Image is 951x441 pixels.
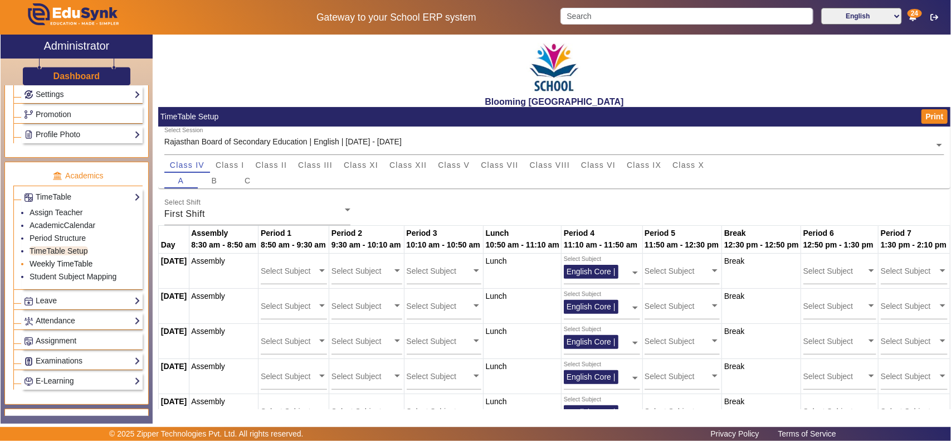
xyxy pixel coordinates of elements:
[560,8,813,25] input: Search
[705,427,765,441] a: Privacy Policy
[486,397,507,406] span: Lunch
[526,37,582,96] img: 3e5c6726-73d6-4ac3-b917-621554bbe9c3
[53,71,100,81] h3: Dashboard
[564,326,601,335] div: Select Subject
[109,428,304,440] p: © 2025 Zipper Technologies Pvt. Ltd. All rights reserved.
[724,397,745,406] span: Break
[158,107,950,127] mat-card-header: TimeTable Setup
[530,161,570,169] span: Class VIII
[344,161,378,169] span: Class XI
[627,161,661,169] span: Class IX
[672,161,704,169] span: Class X
[30,234,86,243] a: Period Structure
[244,12,549,23] h5: Gateway to your School ERP system
[164,199,201,206] mat-label: Select Shift
[191,397,225,406] span: Assembly
[879,225,950,253] th: Period 7 1:30 pm - 2:10 pm
[724,327,745,336] span: Break
[24,335,140,347] a: Assignment
[161,327,187,336] span: [DATE]
[30,272,116,281] a: Student Subject Mapping
[564,290,601,299] div: Select Subject
[24,108,140,121] a: Promotion
[164,209,205,219] span: First Shift
[724,256,745,265] span: Break
[773,427,842,441] a: Terms of Service
[191,362,225,371] span: Assembly
[259,225,329,253] th: Period 1 8:50 am - 9:30 am
[1,35,153,59] a: Administrator
[389,161,427,169] span: Class XII
[189,225,259,253] th: Assembly 8:30 am - 8:50 am
[801,225,879,253] th: Period 6 12:50 pm - 1:30 pm
[158,96,950,107] h2: Blooming [GEOGRAPHIC_DATA]
[52,171,62,181] img: academic.png
[567,408,616,416] span: English Core |
[567,302,616,311] span: English Core |
[30,259,92,268] a: Weekly TimeTable
[581,161,616,169] span: Class VI
[567,372,616,381] span: English Core |
[481,161,518,169] span: Class VII
[170,161,204,169] span: Class IV
[564,396,601,405] div: Select Subject
[329,225,404,253] th: Period 2 9:30 am - 10:10 am
[25,110,33,119] img: Branchoperations.png
[53,70,101,82] a: Dashboard
[178,177,184,185] span: A
[486,327,507,336] span: Lunch
[484,225,562,253] th: Lunch 10:50 am - 11:10 am
[908,9,921,18] span: 24
[191,256,225,265] span: Assembly
[724,292,745,301] span: Break
[245,177,251,185] span: C
[161,397,187,406] span: [DATE]
[564,255,601,264] div: Select Subject
[161,256,187,265] span: [DATE]
[642,225,722,253] th: Period 5 11:50 am - 12:30 pm
[722,225,801,253] th: Break 12:30 pm - 12:50 pm
[191,327,225,336] span: Assembly
[298,161,333,169] span: Class III
[164,126,203,135] div: Select Session
[212,177,218,185] span: B
[30,208,82,217] a: Assign Teacher
[486,292,507,301] span: Lunch
[438,161,470,169] span: Class V
[562,225,642,253] th: Period 4 11:10 am - 11:50 am
[921,109,948,124] button: Print
[567,267,616,276] span: English Core |
[30,246,88,255] a: TimeTable Setup
[486,362,507,371] span: Lunch
[36,336,76,345] span: Assignment
[43,39,109,52] h2: Administrator
[161,292,187,301] span: [DATE]
[191,292,225,301] span: Assembly
[567,337,616,346] span: English Core |
[13,170,143,182] p: Academics
[255,161,287,169] span: Class II
[724,362,745,371] span: Break
[36,110,71,119] span: Promotion
[159,225,189,253] th: Day
[404,225,484,253] th: Period 3 10:10 am - 10:50 am
[164,136,402,148] div: Rajasthan Board of Secondary Education | English | [DATE] - [DATE]
[486,256,507,265] span: Lunch
[564,361,601,370] div: Select Subject
[216,161,245,169] span: Class I
[30,221,95,230] a: AcademicCalendar
[161,362,187,371] span: [DATE]
[25,337,33,346] img: Assignments.png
